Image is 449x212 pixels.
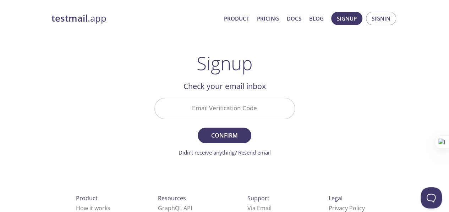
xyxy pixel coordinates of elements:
[309,14,324,23] a: Blog
[158,204,192,212] a: GraphQL API
[224,14,249,23] a: Product
[329,194,343,202] span: Legal
[257,14,279,23] a: Pricing
[206,130,243,140] span: Confirm
[331,12,362,25] button: Signup
[179,149,271,156] a: Didn't receive anything? Resend email
[154,80,295,92] h2: Check your email inbox
[372,14,390,23] span: Signin
[76,194,98,202] span: Product
[158,194,186,202] span: Resources
[247,204,272,212] a: Via Email
[51,12,218,24] a: testmail.app
[366,12,396,25] button: Signin
[197,52,253,74] h1: Signup
[51,12,88,24] strong: testmail
[287,14,301,23] a: Docs
[76,204,110,212] a: How it works
[329,204,365,212] a: Privacy Policy
[198,128,251,143] button: Confirm
[337,14,357,23] span: Signup
[421,187,442,208] iframe: Help Scout Beacon - Open
[247,194,269,202] span: Support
